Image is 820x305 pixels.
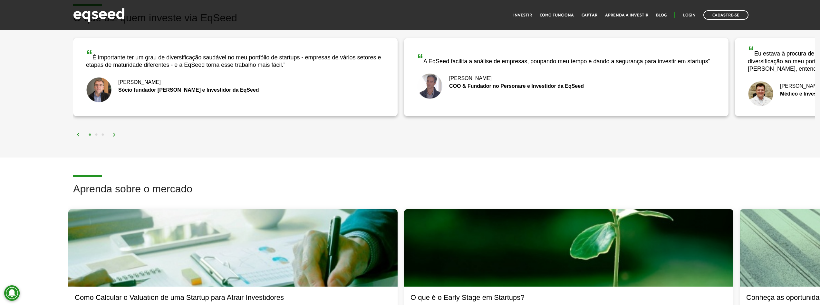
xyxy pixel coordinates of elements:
span: “ [86,48,92,62]
button: 2 of 2 [93,132,100,138]
h2: Aprenda sobre o mercado [73,183,815,204]
div: Sócio fundador [PERSON_NAME] e Investidor da EqSeed [86,87,385,93]
div: [PERSON_NAME] [86,80,385,85]
a: Investir [513,13,532,17]
div: O que é o Early Stage em Startups? [410,293,727,302]
img: Fernando De Marco [748,81,774,107]
img: Nick Johnston [86,77,112,103]
div: Como Calcular o Valuation de uma Startup para Atrair Investidores [75,293,391,302]
span: “ [748,44,754,58]
img: EqSeed [73,6,125,24]
div: A EqSeed facilita a análise de empresas, poupando meu tempo e dando a segurança para investir em ... [417,52,716,65]
a: Captar [582,13,597,17]
a: Blog [656,13,667,17]
img: arrow%20left.svg [76,133,80,137]
div: É importante ter um grau de diversificação saudável no meu portfólio de startups - empresas de vá... [86,48,385,69]
img: arrow%20right.svg [112,133,116,137]
a: Login [683,13,696,17]
button: 3 of 2 [100,132,106,138]
div: [PERSON_NAME] [417,76,716,81]
img: Bruno Rodrigues [417,73,443,99]
span: “ [417,52,423,66]
div: COO & Fundador no Personare e Investidor da EqSeed [417,84,716,89]
button: 1 of 2 [87,132,93,138]
a: Cadastre-se [703,10,748,20]
a: Aprenda a investir [605,13,648,17]
a: Como funciona [540,13,574,17]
